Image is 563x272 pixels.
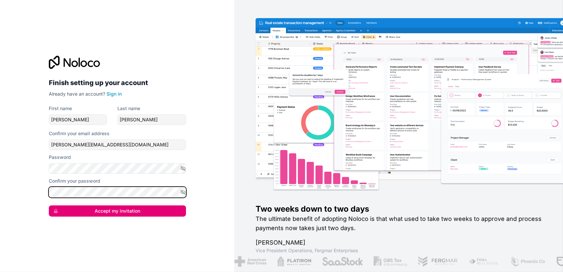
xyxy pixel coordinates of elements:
[469,256,500,267] img: /assets/fiera-fwj2N5v4.png
[49,77,186,89] h2: Finish setting up your account
[49,139,186,150] input: Email address
[256,204,542,214] h1: Two weeks down to two days
[49,154,71,161] label: Password
[49,91,105,97] span: Already have an account?
[256,214,542,233] h2: The ultimate benefit of adopting Noloco is that what used to take two weeks to approve and proces...
[49,187,186,197] input: Confirm password
[510,256,546,267] img: /assets/phoenix-BREaitsQ.png
[49,205,186,217] button: Accept my invitation
[256,247,542,254] h1: Vice President Operations , Fergmar Enterprises
[322,256,363,267] img: /assets/saastock-C6Zbiodz.png
[117,114,186,125] input: family-name
[49,163,186,174] input: Password
[277,256,311,267] img: /assets/flatiron-C8eUkumj.png
[117,105,140,112] label: Last name
[418,256,458,267] img: /assets/fergmar-CudnrXN5.png
[374,256,407,267] img: /assets/gbstax-C-GtDUiK.png
[107,91,122,97] a: Sign in
[49,130,109,137] label: Confirm your email address
[49,114,107,125] input: given-name
[235,256,266,267] img: /assets/american-red-cross-BAupjrZR.png
[49,178,100,184] label: Confirm your password
[256,238,542,247] h1: [PERSON_NAME]
[49,105,72,112] label: First name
